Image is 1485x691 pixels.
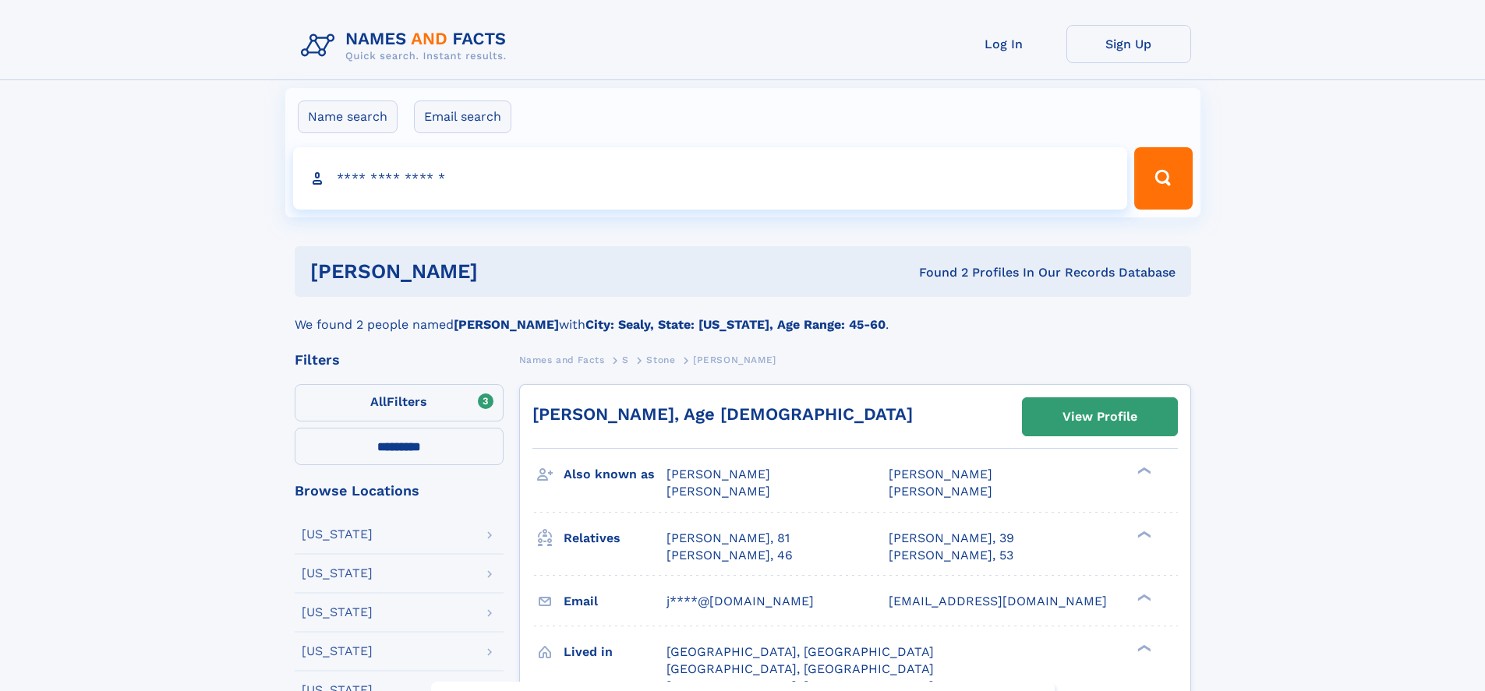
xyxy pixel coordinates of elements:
[889,594,1107,608] span: [EMAIL_ADDRESS][DOMAIN_NAME]
[295,25,519,67] img: Logo Names and Facts
[585,317,886,332] b: City: Sealy, State: [US_STATE], Age Range: 45-60
[889,467,992,481] span: [PERSON_NAME]
[622,350,629,369] a: S
[646,350,675,369] a: Stone
[622,354,629,365] span: S
[298,100,398,133] label: Name search
[454,317,559,332] b: [PERSON_NAME]
[302,567,373,580] div: [US_STATE]
[295,353,504,367] div: Filters
[1062,399,1137,435] div: View Profile
[295,384,504,421] label: Filters
[414,100,511,133] label: Email search
[295,484,504,498] div: Browse Locations
[293,147,1128,210] input: search input
[693,354,776,365] span: [PERSON_NAME]
[666,484,770,499] span: [PERSON_NAME]
[1023,398,1177,435] a: View Profile
[942,25,1066,63] a: Log In
[889,484,992,499] span: [PERSON_NAME]
[564,639,666,665] h3: Lived in
[698,264,1176,281] div: Found 2 Profiles In Our Records Database
[302,606,373,619] div: [US_STATE]
[564,525,666,552] h3: Relatives
[370,394,387,409] span: All
[646,354,675,365] span: Stone
[302,528,373,541] div: [US_STATE]
[1066,25,1191,63] a: Sign Up
[564,461,666,488] h3: Also known as
[1133,643,1152,653] div: ❯
[532,404,913,424] a: [PERSON_NAME], Age [DEMOGRAPHIC_DATA]
[666,467,770,481] span: [PERSON_NAME]
[1133,592,1152,602] div: ❯
[1133,466,1152,476] div: ❯
[302,645,373,658] div: [US_STATE]
[519,350,605,369] a: Names and Facts
[889,547,1013,564] a: [PERSON_NAME], 53
[666,661,934,676] span: [GEOGRAPHIC_DATA], [GEOGRAPHIC_DATA]
[564,588,666,615] h3: Email
[295,297,1191,334] div: We found 2 people named with .
[666,644,934,659] span: [GEOGRAPHIC_DATA], [GEOGRAPHIC_DATA]
[1134,147,1192,210] button: Search Button
[666,547,793,564] a: [PERSON_NAME], 46
[310,262,698,281] h1: [PERSON_NAME]
[666,530,790,547] a: [PERSON_NAME], 81
[1133,529,1152,539] div: ❯
[889,530,1014,547] a: [PERSON_NAME], 39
